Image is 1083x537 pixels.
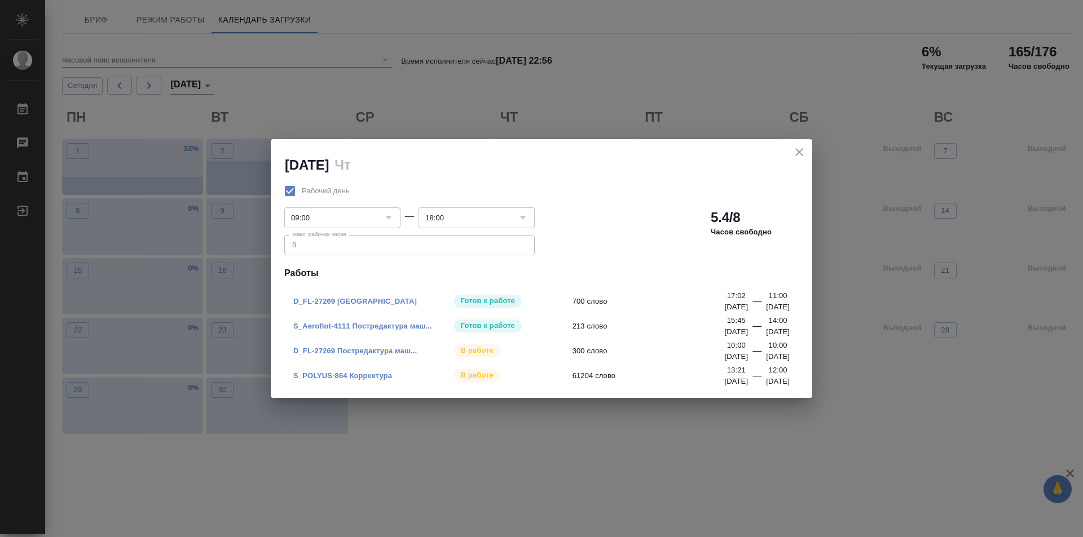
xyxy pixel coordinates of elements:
[769,315,787,326] p: 14:00
[752,369,761,387] div: —
[727,365,746,376] p: 13:21
[724,301,748,313] p: [DATE]
[766,301,790,313] p: [DATE]
[724,351,748,362] p: [DATE]
[573,370,732,381] span: 61204 слово
[293,297,417,305] a: D_FL-27269 [GEOGRAPHIC_DATA]
[724,376,748,387] p: [DATE]
[573,321,732,332] span: 213 слово
[752,319,761,338] div: —
[766,351,790,362] p: [DATE]
[711,208,740,227] h2: 5.4/8
[766,326,790,338] p: [DATE]
[293,371,392,380] a: S_POLYUS-864 Корректура
[727,315,746,326] p: 15:45
[302,185,350,197] span: Рабочий день
[791,144,808,161] button: close
[727,340,746,351] p: 10:00
[573,345,732,357] span: 300 слово
[461,320,515,331] p: Готов к работе
[461,345,494,356] p: В работе
[293,347,417,355] a: D_FL-27269 Постредактура маш...
[405,210,414,223] div: —
[334,157,350,172] h2: Чт
[284,267,799,280] h4: Работы
[711,227,772,238] p: Часов свободно
[752,344,761,362] div: —
[752,295,761,313] div: —
[285,157,329,172] h2: [DATE]
[573,296,732,307] span: 700 слово
[766,376,790,387] p: [DATE]
[769,365,787,376] p: 12:00
[724,326,748,338] p: [DATE]
[769,340,787,351] p: 10:00
[727,290,746,301] p: 17:02
[461,295,515,307] p: Готов к работе
[461,370,494,381] p: В работе
[293,322,432,330] a: S_Aeroflot-4111 Постредактура маш...
[769,290,787,301] p: 11:00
